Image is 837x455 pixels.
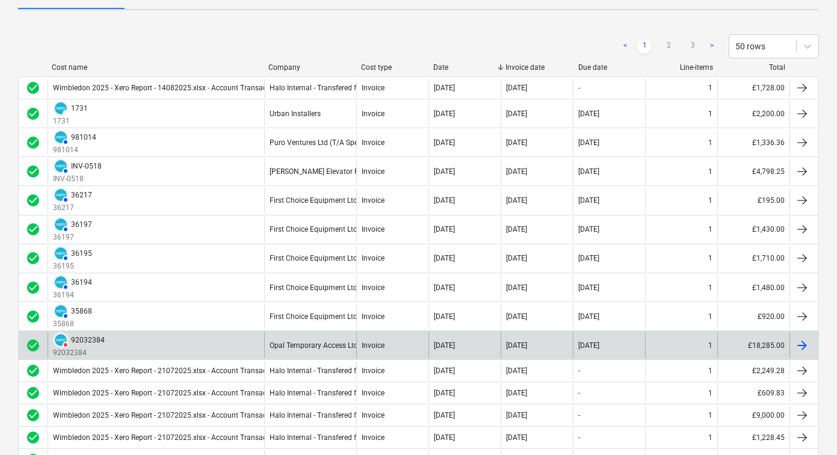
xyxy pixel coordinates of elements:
div: Invoice has been synced with Xero and its status is currently AUTHORISED [53,274,69,290]
p: 36194 [53,290,92,300]
div: Invoice was approved [26,251,40,265]
div: - [578,367,580,375]
div: [DATE] [506,341,527,350]
div: £2,200.00 [717,101,789,126]
p: 92032384 [53,348,105,358]
div: £609.83 [717,383,789,403]
div: 1 [708,254,712,262]
div: Invoice has been synced with Xero and its status is currently AUTHORISED [53,187,69,203]
span: check_circle [26,251,40,265]
div: Invoice was approved [26,280,40,295]
span: check_circle [26,193,40,208]
div: Invoice has been synced with Xero and its status is currently AUTHORISED [53,217,69,232]
span: check_circle [26,408,40,422]
div: £1,430.00 [717,217,789,243]
p: 36197 [53,232,92,243]
div: £920.00 [717,303,789,329]
div: Invoice [362,84,385,92]
div: Invoice was approved [26,408,40,422]
div: 1 [708,167,712,176]
div: First Choice Equipment Ltd TA Resolve [270,225,395,234]
div: 1 [708,283,712,292]
div: 1 [708,433,712,442]
div: [DATE] [434,167,455,176]
div: [PERSON_NAME] Elevator Rentals Ltd [270,167,391,176]
img: xero.svg [55,102,67,114]
div: [DATE] [506,283,527,292]
div: Invoice was approved [26,338,40,353]
div: Invoice was approved [26,164,40,179]
div: £1,480.00 [717,274,789,300]
div: [DATE] [506,389,527,397]
div: [DATE] [434,283,455,292]
span: check_circle [26,430,40,445]
div: [DATE] [434,138,455,147]
div: [DATE] [434,389,455,397]
div: 92032384 [71,336,105,344]
div: [DATE] [506,312,527,321]
img: xero.svg [55,247,67,259]
div: 36194 [71,278,92,286]
div: Invoice has been synced with Xero and its status is currently DELETED [53,332,69,348]
div: Invoice date [505,63,568,72]
div: Invoice was approved [26,364,40,378]
div: [DATE] [434,254,455,262]
div: 1 [708,196,712,205]
div: First Choice Equipment Ltd TA Resolve [270,312,395,321]
div: Invoice [362,411,385,419]
div: [DATE] [578,341,599,350]
div: [DATE] [434,411,455,419]
div: Invoice [362,367,385,375]
div: [DATE] [578,254,599,262]
div: Wimbledon 2025 - Xero Report - 21072025.xlsx - Account Transactions.pdf [53,433,295,442]
div: 1 [708,341,712,350]
div: Invoice [362,138,385,147]
div: £9,000.00 [717,406,789,425]
span: check_circle [26,280,40,295]
div: [DATE] [434,367,455,375]
a: Page 2 [661,39,676,54]
div: 1 [708,225,712,234]
div: Invoice [362,110,385,118]
div: 1 [708,411,712,419]
img: xero.svg [55,131,67,143]
div: INV-0518 [71,162,102,170]
div: First Choice Equipment Ltd TA Resolve [270,283,395,292]
div: 1 [708,84,712,92]
div: Invoice has been synced with Xero and its status is currently AUTHORISED [53,246,69,261]
img: xero.svg [55,160,67,172]
div: First Choice Equipment Ltd TA Resolve [270,254,395,262]
div: £18,285.00 [717,332,789,358]
div: 36217 [71,191,92,199]
div: £1,228.45 [717,428,789,447]
div: Opal Temporary Access Ltd [270,341,358,350]
img: xero.svg [55,276,67,288]
div: [DATE] [578,138,599,147]
img: xero.svg [55,218,67,231]
div: [DATE] [434,433,455,442]
p: 36195 [53,261,92,271]
div: [DATE] [434,84,455,92]
span: check_circle [26,364,40,378]
div: Invoice was approved [26,222,40,237]
div: - [578,411,580,419]
div: Invoice [362,283,385,292]
span: check_circle [26,107,40,121]
div: 1 [708,367,712,375]
span: check_circle [26,164,40,179]
div: [DATE] [578,283,599,292]
p: 36217 [53,203,92,213]
div: [DATE] [506,367,527,375]
div: Line-items [650,63,713,72]
div: Halo Internal - Transfered from Xero [270,367,386,375]
div: Invoice was approved [26,135,40,150]
div: [DATE] [506,167,527,176]
div: [DATE] [506,433,527,442]
a: Previous page [618,39,632,54]
div: Invoice [362,389,385,397]
div: [DATE] [434,225,455,234]
div: Invoice [362,341,385,350]
div: 1 [708,312,712,321]
div: [DATE] [506,138,527,147]
div: First Choice Equipment Ltd TA Resolve [270,196,395,205]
